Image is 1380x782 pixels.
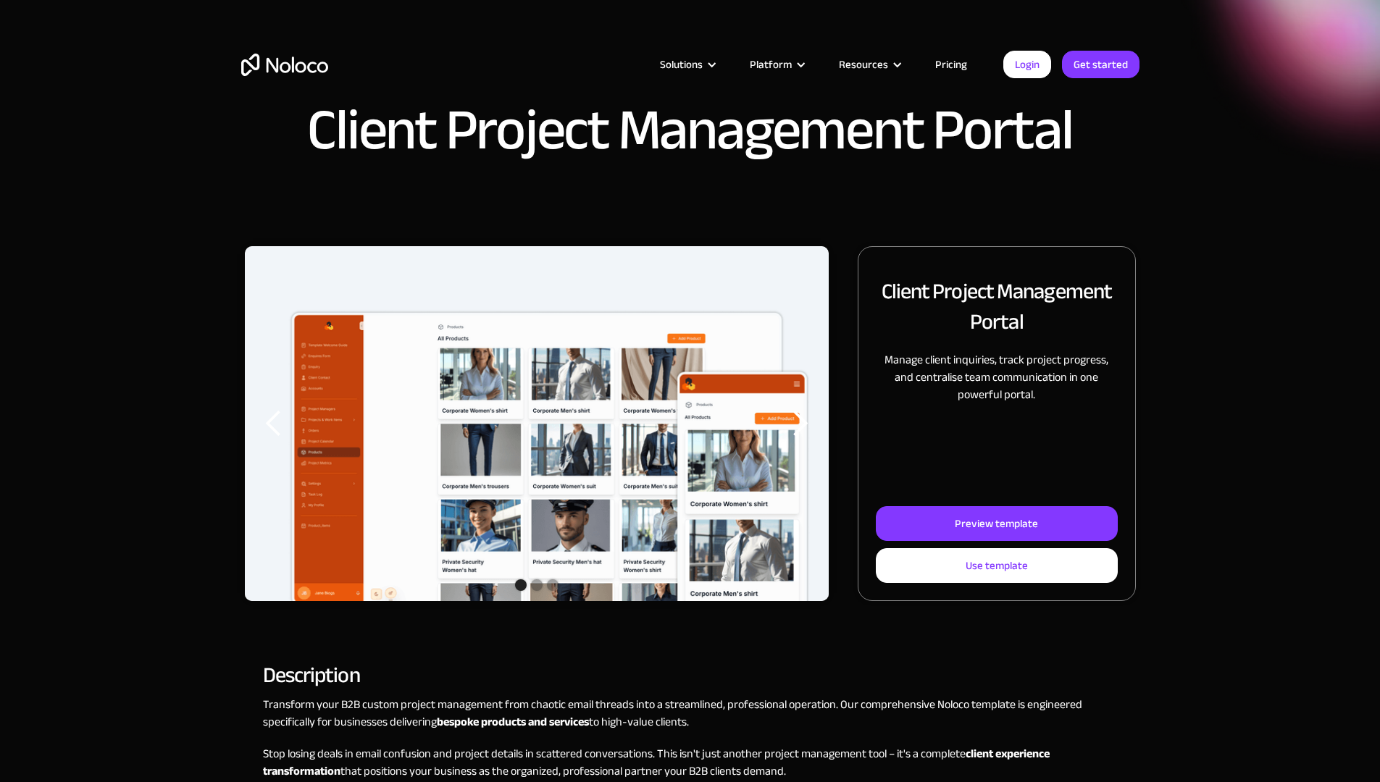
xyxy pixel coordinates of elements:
[241,54,328,76] a: home
[917,55,985,74] a: Pricing
[660,55,703,74] div: Solutions
[1003,51,1051,78] a: Login
[437,711,589,733] strong: bespoke products and services
[263,745,1118,780] p: Stop losing deals in email confusion and project details in scattered conversations. This isn't j...
[263,668,1118,681] h2: Description
[876,506,1117,541] a: Preview template
[263,743,1050,782] strong: client experience transformation
[876,276,1117,337] h2: Client Project Management Portal
[876,351,1117,403] p: Manage client inquiries, track project progress, and centralise team communication in one powerfu...
[821,55,917,74] div: Resources
[839,55,888,74] div: Resources
[531,579,543,591] div: Show slide 2 of 3
[771,246,829,601] div: next slide
[245,246,829,601] div: 1 of 3
[245,246,303,601] div: previous slide
[732,55,821,74] div: Platform
[263,696,1118,731] p: Transform your B2B custom project management from chaotic email threads into a streamlined, profe...
[876,548,1117,583] a: Use template
[1062,51,1139,78] a: Get started
[515,579,527,591] div: Show slide 1 of 3
[307,101,1072,159] h1: Client Project Management Portal
[642,55,732,74] div: Solutions
[547,579,559,591] div: Show slide 3 of 3
[750,55,792,74] div: Platform
[966,556,1028,575] div: Use template
[955,514,1038,533] div: Preview template
[245,246,829,601] div: carousel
